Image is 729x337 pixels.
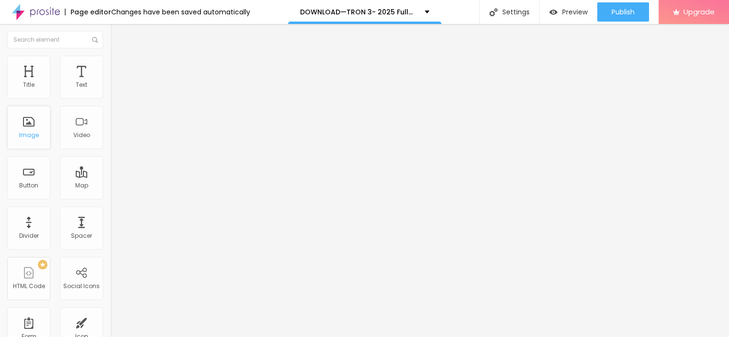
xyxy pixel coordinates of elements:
span: Upgrade [683,8,715,16]
p: DOWNLOAD—TRON 3- 2025 FullMovie Free Tamil+Hindi+Telugu Bollyflix in Filmyzilla Vegamovies [300,9,417,15]
div: Image [19,132,39,139]
img: view-1.svg [549,8,557,16]
iframe: Editor [110,24,729,337]
div: Text [76,81,87,88]
button: Publish [597,2,649,22]
span: Preview [562,8,588,16]
span: Publish [612,8,635,16]
div: HTML Code [13,283,45,290]
div: Title [23,81,35,88]
img: Icone [92,37,98,43]
div: Button [19,182,38,189]
button: Preview [540,2,597,22]
div: Map [75,182,88,189]
div: Social Icons [63,283,100,290]
img: Icone [489,8,498,16]
div: Spacer [71,232,92,239]
input: Search element [7,31,103,48]
div: Changes have been saved automatically [111,9,250,15]
div: Divider [19,232,39,239]
div: Video [73,132,90,139]
div: Page editor [65,9,111,15]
